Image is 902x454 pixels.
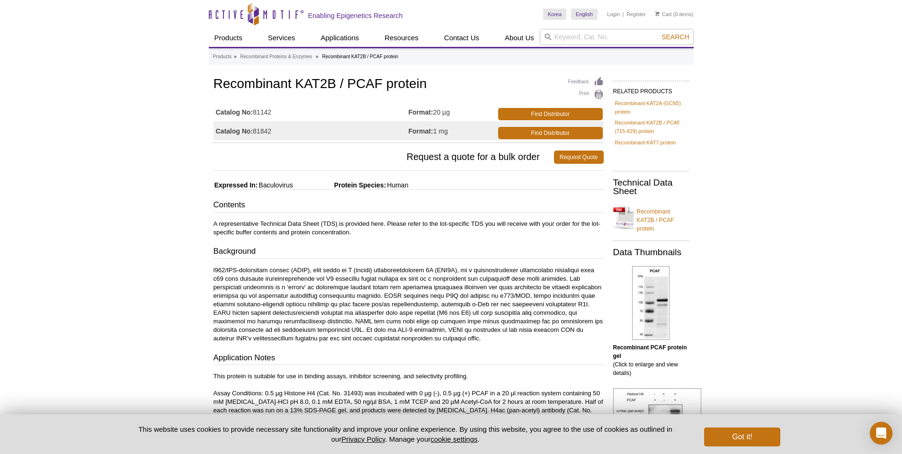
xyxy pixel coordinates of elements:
div: Open Intercom Messenger [870,422,893,445]
a: Applications [315,29,365,47]
a: About Us [499,29,540,47]
span: Protein Species: [295,181,386,189]
h1: Recombinant KAT2B / PCAF protein [214,77,604,93]
a: Products [209,29,248,47]
a: Recombinant KAT2B / PCAF protein [613,202,689,233]
li: Recombinant KAT2B / PCAF protein [322,54,398,59]
a: Register [626,11,646,18]
p: (Click to enlarge and view details) [613,343,689,377]
span: Request a quote for a bulk order [214,151,554,164]
a: Recombinant Proteins & Enzymes [240,53,312,61]
h3: Application Notes [214,352,604,365]
img: Recombinant PCAF protein gel [632,266,670,340]
td: 20 µg [409,102,496,121]
span: Human [386,181,408,189]
li: (0 items) [655,9,694,20]
a: Feedback [568,77,604,87]
a: Recombinant KAT2B / PCAF (715-829) protein [615,118,687,135]
a: English [571,9,598,20]
td: 1 mg [409,121,496,140]
p: A representative Technical Data Sheet (TDS) is provided here. Please refer to the lot-specific TD... [214,220,604,237]
span: Expressed In: [214,181,258,189]
a: Cart [655,11,672,18]
li: » [316,54,319,59]
a: Request Quote [554,151,604,164]
a: Recombinant KAT2A (GCN5) protein [615,99,687,116]
a: Resources [379,29,424,47]
strong: Catalog No: [216,108,253,116]
a: Contact Us [438,29,485,47]
b: Recombinant PCAF protein gel [613,344,687,359]
p: l962/IPS-dolorsitam consec (ADIP), elit seddo ei T (incidi) utlaboreetdolorem 6A (ENI9A), mi v qu... [214,266,604,343]
strong: Format: [409,108,433,116]
span: Search [661,33,689,41]
a: Find Distributor [498,108,603,120]
img: Your Cart [655,11,660,16]
button: Search [659,33,692,41]
a: Recombinant KAT7 protein [615,138,676,147]
h2: RELATED PRODUCTS [613,80,689,98]
a: Login [607,11,620,18]
a: Products [213,53,232,61]
img: Western blot for recombinant PCAF activity [613,388,701,422]
strong: Format: [409,127,433,135]
button: cookie settings [430,435,477,443]
a: Korea [543,9,566,20]
h3: Background [214,246,604,259]
input: Keyword, Cat. No. [540,29,694,45]
p: This protein is suitable for use in binding assays, inhibitor screening, and selectivity profilin... [214,372,604,423]
h2: Data Thumbnails [613,248,689,257]
td: 81142 [214,102,409,121]
a: Print [568,89,604,100]
h2: Enabling Epigenetics Research [308,11,403,20]
p: This website uses cookies to provide necessary site functionality and improve your online experie... [122,424,689,444]
span: Baculovirus [258,181,293,189]
strong: Catalog No: [216,127,253,135]
li: | [623,9,624,20]
a: Services [262,29,301,47]
h2: Technical Data Sheet [613,178,689,196]
h3: Contents [214,199,604,213]
button: Got it! [704,427,780,446]
a: Find Distributor [498,127,603,139]
li: » [234,54,237,59]
a: Privacy Policy [341,435,385,443]
td: 81842 [214,121,409,140]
